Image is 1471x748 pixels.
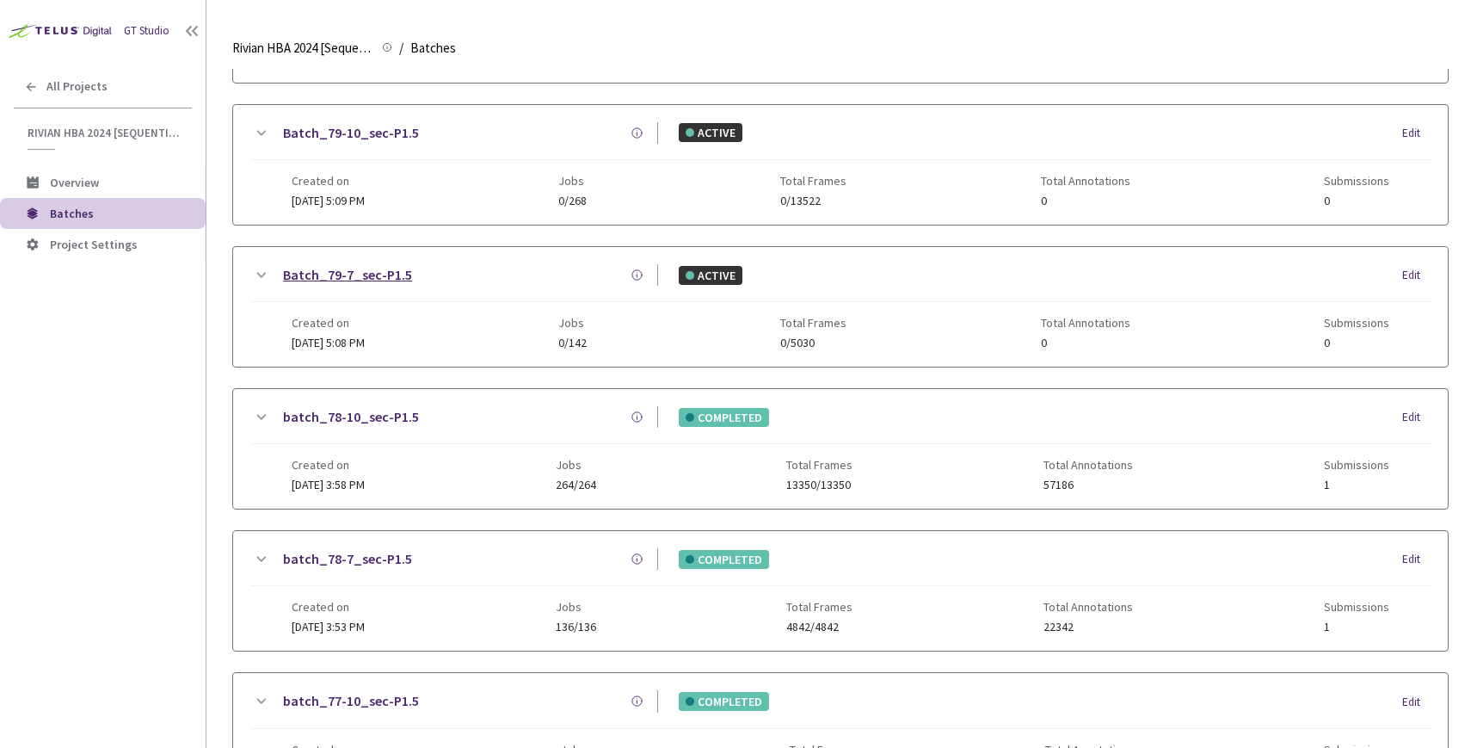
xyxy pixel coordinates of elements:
div: Edit [1402,551,1431,568]
div: batch_78-10_sec-P1.5COMPLETEDEditCreated on[DATE] 3:58 PMJobs264/264Total Frames13350/13350Total ... [233,389,1448,509]
span: Total Frames [786,600,852,614]
span: Total Frames [780,174,846,188]
span: Total Annotations [1041,316,1130,330]
span: Jobs [556,458,596,472]
span: Submissions [1324,316,1389,330]
span: Total Annotations [1043,458,1133,472]
span: Jobs [556,600,596,614]
div: Batch_79-10_sec-P1.5ACTIVEEditCreated on[DATE] 5:09 PMJobs0/268Total Frames0/13522Total Annotatio... [233,105,1448,225]
span: Total Annotations [1041,174,1130,188]
div: COMPLETED [679,408,769,427]
span: Created on [292,458,365,472]
div: batch_78-7_sec-P1.5COMPLETEDEditCreated on[DATE] 3:53 PMJobs136/136Total Frames4842/4842Total Ann... [233,531,1448,651]
span: All Projects [46,79,108,94]
div: COMPLETED [679,692,769,711]
li: / [399,38,403,59]
span: [DATE] 3:53 PM [292,619,365,634]
span: Created on [292,316,365,330]
a: batch_78-10_sec-P1.5 [283,406,419,428]
span: Jobs [558,316,587,330]
span: 0 [1324,195,1389,207]
span: 264/264 [556,479,596,491]
span: Rivian HBA 2024 [Sequential] [28,126,182,140]
span: 0 [1041,337,1130,349]
span: Submissions [1324,600,1389,614]
div: Edit [1402,409,1431,426]
span: 136/136 [556,621,596,634]
span: 0 [1324,337,1389,349]
div: ACTIVE [679,123,742,142]
div: Edit [1402,125,1431,142]
span: Created on [292,174,365,188]
span: 13350/13350 [786,479,852,491]
span: Project Settings [50,237,138,252]
div: COMPLETED [679,550,769,569]
span: 4842/4842 [786,621,852,634]
a: Batch_79-7_sec-P1.5 [283,264,412,286]
span: 0/13522 [780,195,846,207]
span: Batches [50,206,94,221]
a: batch_77-10_sec-P1.5 [283,690,419,712]
span: Jobs [558,174,587,188]
a: Batch_79-10_sec-P1.5 [283,122,419,144]
span: 0/5030 [780,337,846,349]
span: [DATE] 5:09 PM [292,193,365,208]
span: Created on [292,600,365,614]
div: Edit [1402,267,1431,284]
div: Batch_79-7_sec-P1.5ACTIVEEditCreated on[DATE] 5:08 PMJobs0/142Total Frames0/5030Total Annotations... [233,247,1448,367]
span: 0/142 [558,337,587,349]
div: Edit [1402,694,1431,711]
span: 0 [1041,195,1130,207]
span: 1 [1324,479,1389,491]
span: Rivian HBA 2024 [Sequential] [232,38,372,59]
span: Total Annotations [1043,600,1133,614]
span: [DATE] 5:08 PM [292,335,365,350]
span: Submissions [1324,458,1389,472]
div: ACTIVE [679,266,742,285]
span: 22342 [1043,621,1133,634]
span: Batches [410,38,456,59]
span: 1 [1324,621,1389,634]
span: 0/268 [558,195,587,207]
span: [DATE] 3:58 PM [292,477,365,492]
a: batch_78-7_sec-P1.5 [283,548,412,570]
span: Overview [50,175,99,190]
span: 57186 [1043,479,1133,491]
div: GT Studio [124,23,169,40]
span: Submissions [1324,174,1389,188]
span: Total Frames [786,458,852,472]
span: Total Frames [780,316,846,330]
